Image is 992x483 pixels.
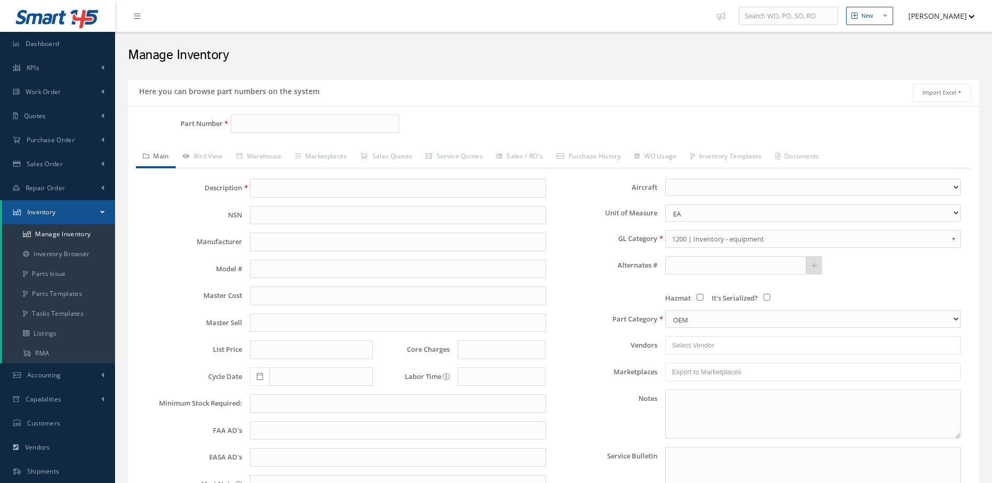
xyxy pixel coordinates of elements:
label: Labor Time [381,373,450,381]
label: Notes [554,389,657,439]
span: Sales Order [27,159,63,168]
textarea: Notes [665,389,961,439]
a: Sales / RO's [489,146,550,168]
label: Master Sell [139,319,242,327]
span: Vendors [25,443,50,452]
label: Manufacturer [139,238,242,246]
a: Service Quotes [419,146,489,168]
input: It's Serialized? [763,294,770,301]
input: Hazmat [697,294,703,301]
a: Marketplaces [289,146,354,168]
button: Import Excel [913,84,971,102]
label: GL Category [554,235,657,243]
span: It's Serialized? [712,293,758,303]
label: Model # [139,265,242,273]
a: Parts Templates [2,284,115,304]
span: 1200 | Inventory - equipment [672,233,947,245]
a: Manage Inventory [2,224,115,244]
a: WO Usage [628,146,683,168]
label: Master Cost [139,292,242,300]
a: Tasks Templates [2,304,115,324]
span: Shipments [27,467,60,476]
a: Inventory [2,200,115,224]
span: Dashboard [26,39,60,48]
h2: Manage Inventory [128,48,979,63]
label: FAA AD's [139,427,242,434]
h5: Here you can browse part numbers on the system [136,84,320,96]
a: Purchase History [550,146,628,168]
label: Aircraft [554,183,657,191]
a: Parts Issue [2,264,115,284]
label: EASA AD's [139,453,242,461]
a: Sales Quotes [354,146,419,168]
span: Accounting [27,371,61,379]
span: Customers [27,419,61,428]
input: Search WO, PO, SO, RO [739,7,838,26]
a: Main [136,146,176,168]
span: Repair Order [26,183,65,192]
label: List Price [139,346,242,353]
span: Quotes [24,111,46,120]
a: RMA [2,343,115,363]
label: Minimum Stock Required: [139,399,242,407]
label: Alternates # [554,261,657,269]
label: Vendors [554,341,657,349]
a: Listings [2,324,115,343]
label: Description [139,184,242,192]
div: New [861,11,873,20]
a: Inventory Browser [2,244,115,264]
label: Marketplaces [554,368,657,376]
span: KPIs [27,63,39,72]
span: Work Order [26,87,61,96]
label: NSN [139,211,242,219]
span: Capabilities [26,395,62,404]
button: [PERSON_NAME] [898,6,975,26]
label: Cycle Date [139,373,242,381]
span: Purchase Order [27,135,75,144]
label: Core Charges [381,346,450,353]
a: Inventory Templates [683,146,769,168]
button: New [846,7,893,25]
a: Bird View [176,146,230,168]
a: Documents [769,146,826,168]
label: Part Category [554,315,657,323]
label: Unit of Measure [554,209,657,217]
span: Inventory [27,208,56,216]
label: Part Number [128,120,223,128]
span: Hazmat [665,293,691,303]
a: Warehouse [230,146,289,168]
